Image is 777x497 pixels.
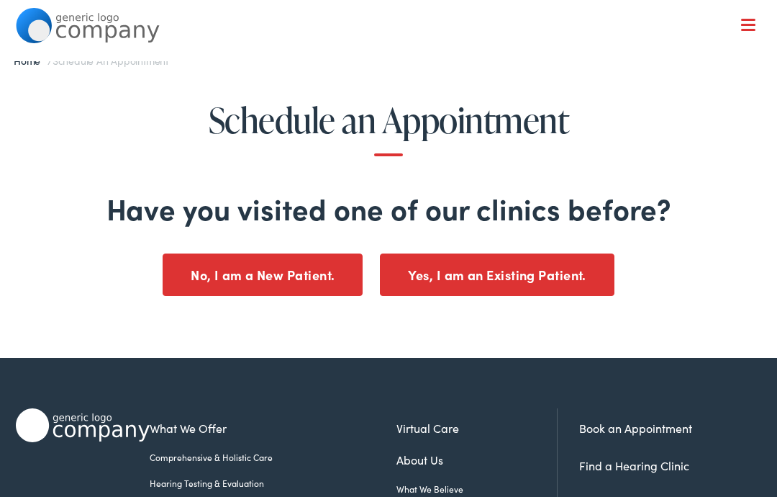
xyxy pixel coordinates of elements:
a: Hearing Testing & Evaluation [150,477,396,490]
a: What We Offer [150,419,396,436]
button: No, I am a New Patient. [163,254,363,296]
img: Alpaca Audiology [16,408,150,442]
a: Comprehensive & Holistic Care [150,451,396,464]
a: About Us [396,451,557,468]
h1: Schedule an Appointment [31,101,746,157]
a: What We Believe [396,483,557,496]
h2: Have you visited one of our clinics before? [31,191,746,225]
a: Book an Appointment [579,420,692,436]
a: What We Offer [27,58,762,102]
a: Virtual Care [396,419,557,436]
button: Yes, I am an Existing Patient. [380,254,614,296]
a: Find a Hearing Clinic [579,457,689,473]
